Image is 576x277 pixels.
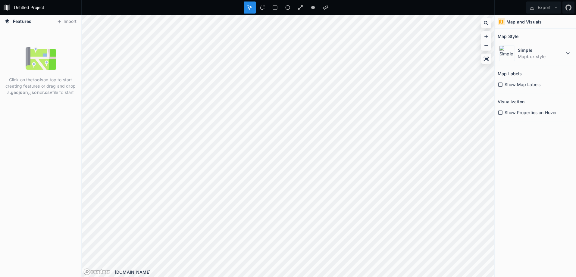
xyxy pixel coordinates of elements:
[498,32,518,41] h2: Map Style
[44,90,52,95] strong: .csv
[83,268,110,275] a: Mapbox logo
[33,77,43,82] strong: tools
[518,47,564,53] dt: Simple
[498,97,524,106] h2: Visualization
[498,69,522,78] h2: Map Labels
[13,18,31,24] span: Features
[10,90,28,95] strong: .geojson
[526,2,561,14] button: Export
[115,269,494,275] div: [DOMAIN_NAME]
[54,17,80,26] button: Import
[26,43,56,73] img: empty
[505,109,557,116] span: Show Properties on Hover
[518,53,564,60] dd: Mapbox style
[499,45,515,61] img: Simple
[29,90,40,95] strong: .json
[5,76,77,95] p: Click on the on top to start creating features or drag and drop a , or file to start
[506,19,542,25] h4: Map and Visuals
[505,81,540,88] span: Show Map Labels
